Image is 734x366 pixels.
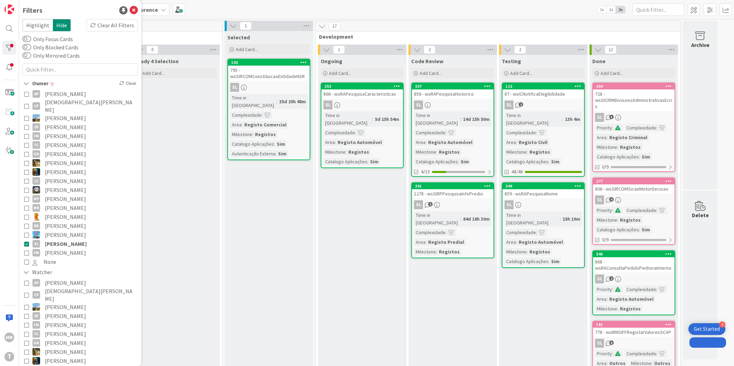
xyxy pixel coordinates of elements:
div: Sim [275,140,287,148]
div: SL [505,200,514,209]
span: Add Card... [142,70,164,76]
span: 1 [333,46,345,54]
span: : [458,158,459,165]
div: 11287 - wsICNotificaElegibilidade [502,83,584,98]
div: Archive [691,41,709,49]
input: Quick Filter... [22,63,138,76]
div: Area [414,238,425,246]
span: [PERSON_NAME] [45,114,86,123]
div: MR [32,204,40,212]
div: 340 [506,184,584,189]
div: Registo Civil [517,138,549,146]
div: SL [321,100,403,109]
span: [PERSON_NAME] [45,221,86,230]
span: 0/9 [602,163,609,171]
div: Milestone [505,248,527,256]
div: 252866 - wsRAPesquisaCaracteristicas [321,83,403,98]
div: CP [32,102,40,110]
button: RL [PERSON_NAME] [24,212,136,221]
button: MR [PERSON_NAME] [24,203,136,212]
div: Sim [640,226,652,233]
div: Sim [368,158,380,165]
span: Testing [502,58,521,65]
label: Only Focus Cards [22,35,73,43]
div: 277 [593,178,675,184]
span: [PERSON_NAME] [45,141,86,150]
span: 12 [605,46,617,54]
span: Selected [227,34,250,41]
div: Open Get Started checklist, remaining modules: 4 [688,323,725,335]
div: FM [32,321,40,329]
button: DG [PERSON_NAME] [24,302,136,311]
div: Complexidade [625,206,656,214]
span: 0 [147,46,158,54]
div: GN [32,150,40,158]
div: Area [505,138,516,146]
div: FM [32,132,40,140]
button: MP [PERSON_NAME] [24,194,136,203]
div: SL [412,200,493,209]
label: Only Mirrored Cards [22,51,80,60]
div: Registos [618,216,642,224]
button: CP [DEMOGRAPHIC_DATA][PERSON_NAME] [24,98,136,114]
span: : [372,115,373,123]
span: [PERSON_NAME] [45,239,87,248]
div: SL [414,200,423,209]
button: DF [PERSON_NAME] [24,311,136,320]
button: AP [PERSON_NAME] [24,278,136,287]
div: CP [32,291,40,299]
div: SL [230,83,239,92]
span: 3 [609,115,614,119]
span: Development [319,33,672,40]
div: SL [502,100,584,109]
div: Catalogo Aplicações [595,153,639,161]
div: Milestone [230,131,252,138]
div: 277806 - wsSIRCOMSicaeMotorDecisao [593,178,675,193]
div: Registo Automóvel [517,238,565,246]
div: 1278 - wsSIRPPesquisaInfoPredio [412,189,493,198]
div: Registo Comercial [243,121,288,128]
button: Only Mirrored Cards [22,52,31,59]
div: 346 [593,251,675,257]
button: FM [PERSON_NAME] [24,132,136,141]
span: 3x [616,6,625,13]
div: SL [323,100,332,109]
div: Sim [459,158,471,165]
div: 102 [231,60,310,65]
span: : [656,206,657,214]
span: Code Review [411,58,443,65]
div: 728 - wsSICRIMDivisoesAdministrativasEcris [593,89,675,111]
div: Owner [22,79,49,88]
label: Only Blocked Cards [22,43,78,51]
div: 87 - wsICNotificaElegibilidade [502,89,584,98]
button: Only Blocked Cards [22,44,31,51]
div: Clear All Filters [86,19,138,31]
div: Catalogo Aplicações [230,140,274,148]
div: Sim [549,258,561,265]
button: SL [PERSON_NAME] [24,239,136,248]
span: : [445,229,446,236]
div: Time in [GEOGRAPHIC_DATA] [230,94,276,109]
img: DG [32,303,40,311]
div: 795 - wsSIRCOMConstituicaoEntidadeNSR [228,66,310,81]
div: MP [32,195,40,203]
div: Registos [618,143,642,151]
button: FC [PERSON_NAME] [24,329,136,338]
div: Registo Automóvel [336,138,384,146]
span: : [335,138,336,146]
button: LC [PERSON_NAME] [24,176,136,185]
span: [PERSON_NAME] [45,311,86,320]
div: Complexidade [505,129,536,136]
span: [PERSON_NAME] [45,278,86,287]
div: Registos [253,131,277,138]
div: 391 [415,184,493,189]
div: Priority [595,124,612,132]
div: Complexidade [505,229,536,236]
span: : [367,158,368,165]
div: Area [505,238,516,246]
div: Time in [GEOGRAPHIC_DATA] [414,211,460,227]
div: LC [32,177,40,185]
span: Add Card... [420,70,442,76]
div: Complexidade [230,111,262,119]
span: [PERSON_NAME] [45,123,86,132]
